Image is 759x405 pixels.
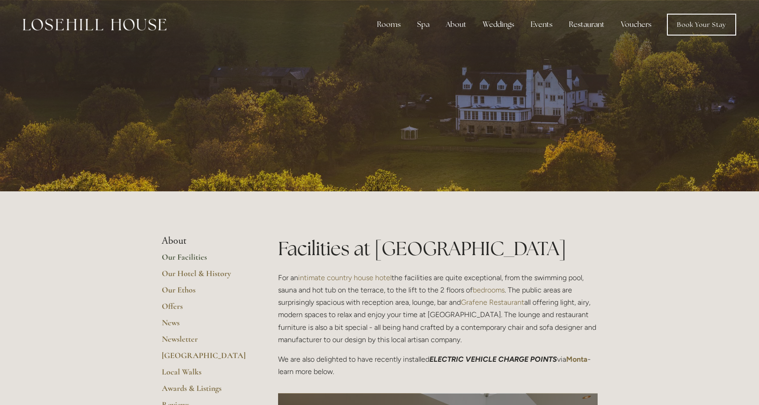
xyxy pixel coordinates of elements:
[473,286,505,294] a: bedrooms
[566,355,588,364] a: Monta
[162,334,249,350] a: Newsletter
[162,383,249,400] a: Awards & Listings
[370,15,408,34] div: Rooms
[439,15,474,34] div: About
[614,15,659,34] a: Vouchers
[278,353,598,378] p: We are also delighted to have recently installed via - learn more below.
[667,14,736,36] a: Book Your Stay
[162,318,249,334] a: News
[162,268,249,285] a: Our Hotel & History
[562,15,612,34] div: Restaurant
[162,285,249,301] a: Our Ethos
[461,298,524,307] a: Grafene Restaurant
[162,350,249,367] a: [GEOGRAPHIC_DATA]
[162,252,249,268] a: Our Facilities
[162,367,249,383] a: Local Walks
[410,15,437,34] div: Spa
[475,15,521,34] div: Weddings
[162,301,249,318] a: Offers
[278,272,598,346] p: For an the facilities are quite exceptional, from the swimming pool, sauna and hot tub on the ter...
[162,235,249,247] li: About
[278,235,598,262] h1: Facilities at [GEOGRAPHIC_DATA]
[523,15,560,34] div: Events
[298,273,392,282] a: intimate country house hotel
[429,355,557,364] em: ELECTRIC VEHICLE CHARGE POINTS
[23,19,166,31] img: Losehill House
